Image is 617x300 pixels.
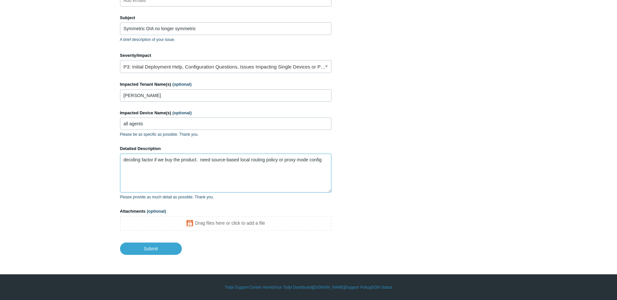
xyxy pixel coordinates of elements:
[120,208,331,215] label: Attachments
[345,284,370,290] a: Support Policy
[172,110,192,115] span: (optional)
[120,52,331,59] label: Severity/Impact
[147,209,166,214] span: (optional)
[120,194,331,200] p: Please provide as much detail as possible. Thank you.
[120,110,331,116] label: Impacted Device Name(s)
[120,60,331,73] a: P3: Initial Deployment Help, Configuration Questions, Issues Impacting Single Devices or Past Out...
[120,37,331,43] p: A brief description of your issue.
[120,131,331,137] p: Please be as specific as possible. Thank you.
[172,82,192,87] span: (optional)
[120,81,331,88] label: Impacted Tenant Name(s)
[225,284,273,290] a: Todyl Support Center Home
[120,145,331,152] label: Detailed Description
[120,15,331,21] label: Subject
[313,284,344,290] a: [DOMAIN_NAME]
[120,284,497,290] div: | | | |
[274,284,312,290] a: Your Todyl Dashboard
[120,243,182,255] input: Submit
[372,284,392,290] a: SGN Status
